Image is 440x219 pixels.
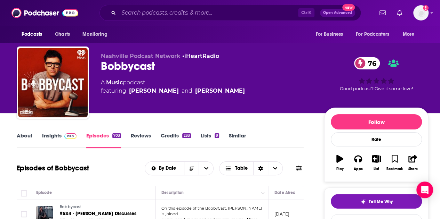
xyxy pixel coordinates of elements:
[356,30,389,39] span: For Podcasters
[274,211,289,217] p: [DATE]
[161,132,191,148] a: Credits233
[82,30,107,39] span: Monitoring
[182,133,191,138] div: 233
[413,5,429,20] span: Logged in as amooers
[315,30,343,39] span: For Business
[336,167,344,171] div: Play
[21,211,27,217] span: Toggle select row
[11,6,78,19] img: Podchaser - Follow, Share and Rate Podcasts
[423,5,429,11] svg: Add a profile image
[145,161,214,175] h2: Choose List sort
[17,28,51,41] button: open menu
[311,28,352,41] button: open menu
[161,188,184,197] div: Description
[361,57,380,69] span: 76
[349,150,367,175] button: Apps
[404,150,422,175] button: Share
[413,5,429,20] button: Show profile menu
[60,204,81,209] span: Bobbycast
[331,114,422,129] button: Follow
[408,167,417,171] div: Share
[354,57,380,69] a: 76
[219,161,283,175] button: Choose View
[331,132,422,146] div: Rate
[106,79,123,86] a: Music
[60,204,143,210] a: Bobbycast
[17,132,32,148] a: About
[377,7,389,19] a: Show notifications dropdown
[199,162,213,175] button: open menu
[323,11,352,15] span: Open Advanced
[340,86,413,91] span: Good podcast? Give it some love!
[274,188,296,197] div: Date Aired
[374,167,379,171] div: List
[184,53,219,59] a: iHeartRadio
[101,87,245,95] span: featuring
[324,53,429,96] div: 76Good podcast? Give it some love!
[112,133,121,138] div: 703
[215,133,219,138] div: 8
[416,182,433,198] div: Open Intercom Messenger
[253,162,268,175] div: Sort Direction
[259,189,267,197] button: Column Actions
[385,150,403,175] button: Bookmark
[342,4,355,11] span: New
[394,7,405,19] a: Show notifications dropdown
[101,78,245,95] div: A podcast
[182,87,192,95] span: and
[331,150,349,175] button: Play
[119,7,298,18] input: Search podcasts, credits, & more...
[22,30,42,39] span: Podcasts
[18,48,88,117] img: Bobbycast
[55,30,70,39] span: Charts
[184,162,199,175] button: Sort Direction
[145,166,184,171] button: open menu
[398,28,423,41] button: open menu
[78,28,116,41] button: open menu
[403,30,415,39] span: More
[99,5,361,21] div: Search podcasts, credits, & more...
[201,132,219,148] a: Lists8
[101,53,181,59] span: Nashville Podcast Network
[182,53,219,59] span: •
[369,199,393,204] span: Tell Me Why
[86,132,121,148] a: Episodes703
[354,167,363,171] div: Apps
[129,87,179,95] a: Bobby Bones
[229,132,246,148] a: Similar
[42,132,77,148] a: InsightsPodchaser Pro
[351,28,399,41] button: open menu
[331,194,422,209] button: tell me why sparkleTell Me Why
[17,164,89,172] h1: Episodes of Bobbycast
[235,166,248,171] span: Table
[50,28,74,41] a: Charts
[64,133,77,139] img: Podchaser Pro
[159,166,178,171] span: By Date
[195,87,245,95] a: Mike Deestro
[320,9,355,17] button: Open AdvancedNew
[367,150,385,175] button: List
[131,132,151,148] a: Reviews
[386,167,403,171] div: Bookmark
[36,188,52,197] div: Episode
[161,206,262,216] span: On this episode of the BobbyCast, [PERSON_NAME] is joined
[413,5,429,20] img: User Profile
[360,199,366,204] img: tell me why sparkle
[298,8,314,17] span: Ctrl K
